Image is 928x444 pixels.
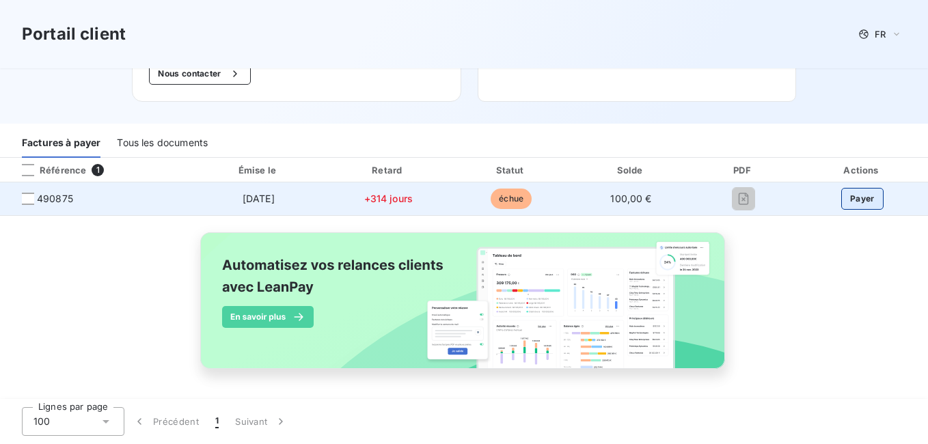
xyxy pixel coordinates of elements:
[22,22,126,46] h3: Portail client
[841,188,884,210] button: Payer
[92,164,104,176] span: 1
[491,189,532,209] span: échue
[149,63,250,85] button: Nous contacter
[37,192,73,206] span: 490875
[575,163,687,177] div: Solde
[33,415,50,428] span: 100
[215,415,219,428] span: 1
[875,29,886,40] span: FR
[329,163,448,177] div: Retard
[693,163,794,177] div: PDF
[22,129,100,158] div: Factures à payer
[11,164,86,176] div: Référence
[243,193,275,204] span: [DATE]
[610,193,651,204] span: 100,00 €
[188,224,740,392] img: banner
[207,407,227,436] button: 1
[800,163,925,177] div: Actions
[193,163,323,177] div: Émise le
[227,407,296,436] button: Suivant
[364,193,413,204] span: +314 jours
[124,407,207,436] button: Précédent
[453,163,569,177] div: Statut
[117,129,208,158] div: Tous les documents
